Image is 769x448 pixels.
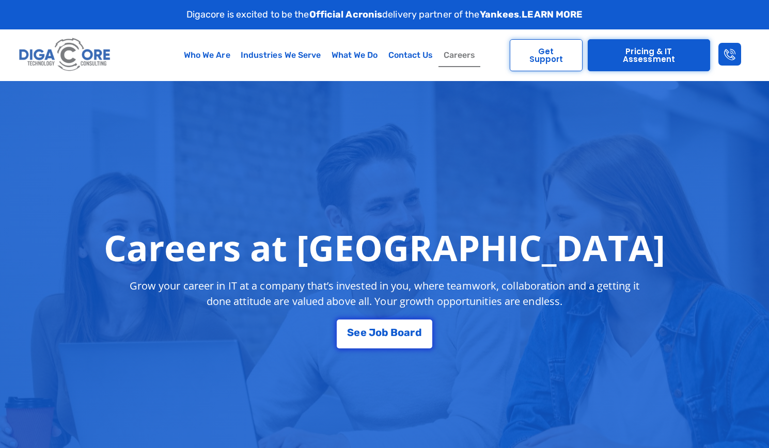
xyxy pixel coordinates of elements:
[410,327,415,338] span: r
[309,9,383,20] strong: Official Acronis
[154,43,504,67] nav: Menu
[236,43,326,67] a: Industries We Serve
[354,327,360,338] span: e
[17,35,114,75] img: Digacore logo 1
[438,43,481,67] a: Careers
[522,9,583,20] a: LEARN MORE
[382,327,388,338] span: b
[360,327,367,338] span: e
[404,327,410,338] span: a
[186,8,583,22] p: Digacore is excited to be the delivery partner of the .
[383,43,438,67] a: Contact Us
[326,43,383,67] a: What We Do
[375,327,382,338] span: o
[415,327,422,338] span: d
[347,327,354,338] span: S
[480,9,520,20] strong: Yankees
[588,39,710,71] a: Pricing & IT Assessment
[521,47,572,63] span: Get Support
[398,327,404,338] span: o
[390,327,398,338] span: B
[369,327,375,338] span: J
[104,227,665,268] h1: Careers at [GEOGRAPHIC_DATA]
[179,43,236,67] a: Who We Are
[599,47,699,63] span: Pricing & IT Assessment
[510,39,583,71] a: Get Support
[120,278,649,309] p: Grow your career in IT at a company that’s invested in you, where teamwork, collaboration and a g...
[337,319,432,348] a: See Job Board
